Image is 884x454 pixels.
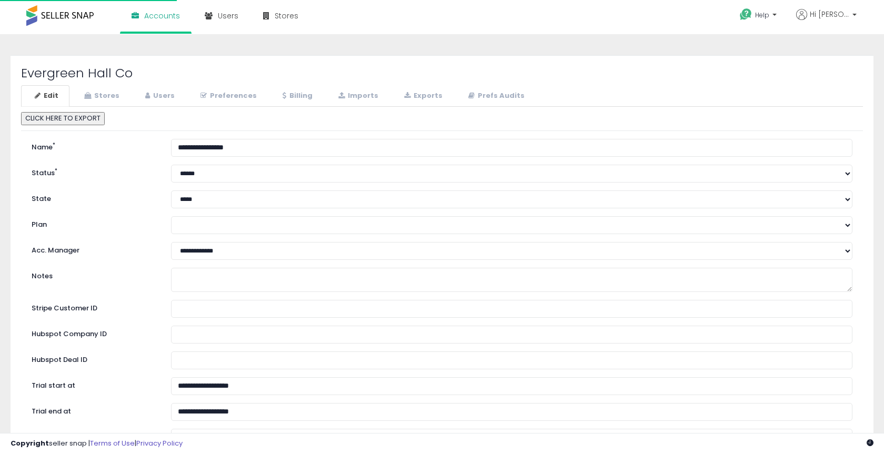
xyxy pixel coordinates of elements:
button: CLICK HERE TO EXPORT [21,112,105,125]
a: Preferences [187,85,268,107]
a: Stores [71,85,130,107]
h2: Evergreen Hall Co [21,66,863,80]
label: Plan [24,216,163,230]
a: Hi [PERSON_NAME] [796,9,857,33]
label: Accelerator ends at [24,429,163,442]
label: Trial end at [24,403,163,417]
a: Privacy Policy [136,438,183,448]
span: Stores [275,11,298,21]
a: Billing [269,85,324,107]
label: Acc. Manager [24,242,163,256]
strong: Copyright [11,438,49,448]
label: State [24,190,163,204]
a: Imports [325,85,389,107]
a: Terms of Use [90,438,135,448]
label: Hubspot Deal ID [24,351,163,365]
span: Users [218,11,238,21]
label: Status [24,165,163,178]
a: Exports [390,85,454,107]
div: seller snap | | [11,439,183,449]
label: Hubspot Company ID [24,326,163,339]
label: Stripe Customer ID [24,300,163,314]
span: Help [755,11,769,19]
span: Accounts [144,11,180,21]
a: Users [132,85,186,107]
label: Trial start at [24,377,163,391]
a: Prefs Audits [455,85,536,107]
label: Notes [24,268,163,281]
i: Get Help [739,8,752,21]
label: Name [24,139,163,153]
span: Hi [PERSON_NAME] [810,9,849,19]
a: Edit [21,85,69,107]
